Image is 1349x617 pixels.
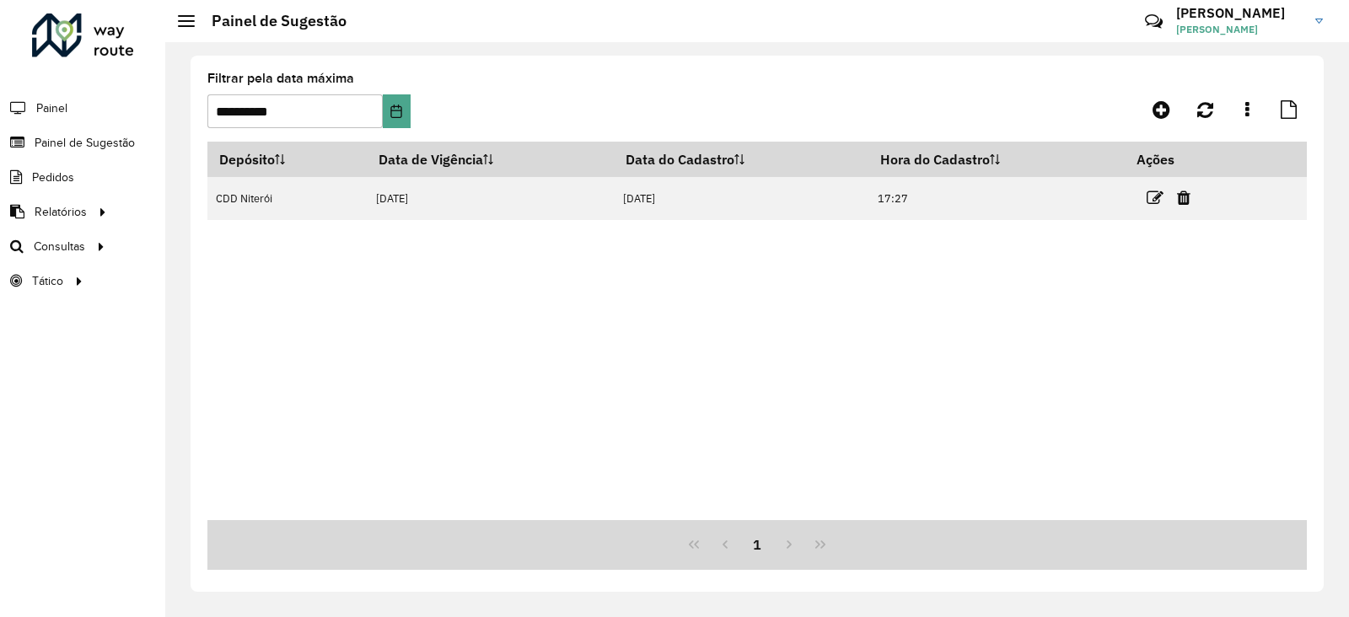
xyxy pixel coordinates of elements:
[35,203,87,221] span: Relatórios
[1176,22,1303,37] span: [PERSON_NAME]
[868,177,1125,220] td: 17:27
[383,94,410,128] button: Choose Date
[32,169,74,186] span: Pedidos
[1176,5,1303,21] h3: [PERSON_NAME]
[367,142,614,177] th: Data de Vigência
[207,68,354,89] label: Filtrar pela data máxima
[195,12,347,30] h2: Painel de Sugestão
[1147,186,1164,209] a: Editar
[36,99,67,117] span: Painel
[614,142,868,177] th: Data do Cadastro
[34,238,85,255] span: Consultas
[32,272,63,290] span: Tático
[367,177,614,220] td: [DATE]
[741,528,773,561] button: 1
[1177,186,1190,209] a: Excluir
[35,134,135,152] span: Painel de Sugestão
[614,177,868,220] td: [DATE]
[1125,142,1226,177] th: Ações
[207,177,367,220] td: CDD Niterói
[207,142,367,177] th: Depósito
[868,142,1125,177] th: Hora do Cadastro
[1136,3,1172,40] a: Contato Rápido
